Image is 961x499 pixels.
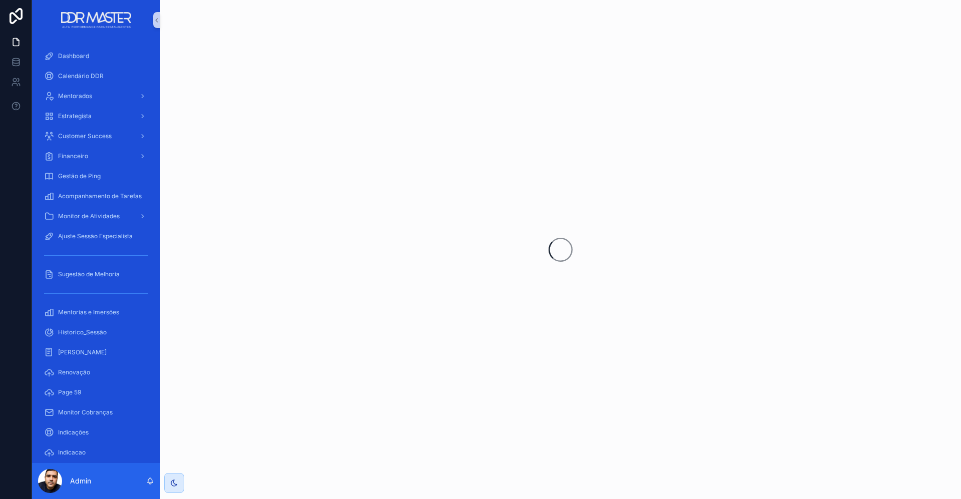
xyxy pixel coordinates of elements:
span: Sugestão de Melhoria [58,270,120,278]
a: Indicacao [38,443,154,461]
span: Calendário DDR [58,72,104,80]
a: Mentorados [38,87,154,105]
div: scrollable content [32,40,160,463]
a: Gestão de Ping [38,167,154,185]
a: Monitor de Atividades [38,207,154,225]
span: Ajuste Sessão Especialista [58,232,133,240]
span: Mentorias e Imersões [58,308,119,316]
a: Mentorias e Imersões [38,303,154,321]
span: Acompanhamento de Tarefas [58,192,142,200]
a: Historico_Sessão [38,323,154,341]
a: Customer Success [38,127,154,145]
a: Page 59 [38,383,154,401]
a: Renovação [38,363,154,381]
span: Customer Success [58,132,112,140]
a: Acompanhamento de Tarefas [38,187,154,205]
span: Page 59 [58,388,81,396]
a: Ajuste Sessão Especialista [38,227,154,245]
span: Indicações [58,428,89,436]
a: [PERSON_NAME] [38,343,154,361]
a: Dashboard [38,47,154,65]
a: Indicações [38,423,154,441]
span: Indicacao [58,448,86,456]
span: Estrategista [58,112,92,120]
span: Dashboard [58,52,89,60]
a: Sugestão de Melhoria [38,265,154,283]
span: Historico_Sessão [58,328,107,336]
span: Financeiro [58,152,88,160]
span: Gestão de Ping [58,172,101,180]
img: App logo [61,12,131,28]
a: Monitor Cobranças [38,403,154,421]
span: Renovação [58,368,90,376]
a: Estrategista [38,107,154,125]
span: Mentorados [58,92,92,100]
p: Admin [70,476,91,486]
span: Monitor de Atividades [58,212,120,220]
span: [PERSON_NAME] [58,348,107,356]
a: Calendário DDR [38,67,154,85]
span: Monitor Cobranças [58,408,113,416]
a: Financeiro [38,147,154,165]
